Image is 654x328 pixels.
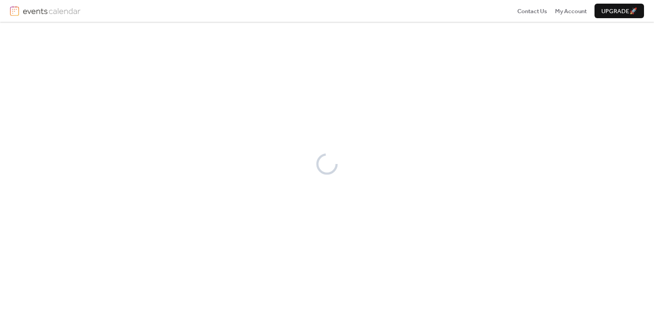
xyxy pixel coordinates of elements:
img: logotype [23,6,80,16]
span: Upgrade 🚀 [601,7,637,16]
img: logo [10,6,19,16]
button: Upgrade🚀 [595,4,644,18]
span: Contact Us [517,7,547,16]
a: My Account [555,6,587,15]
a: Contact Us [517,6,547,15]
span: My Account [555,7,587,16]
